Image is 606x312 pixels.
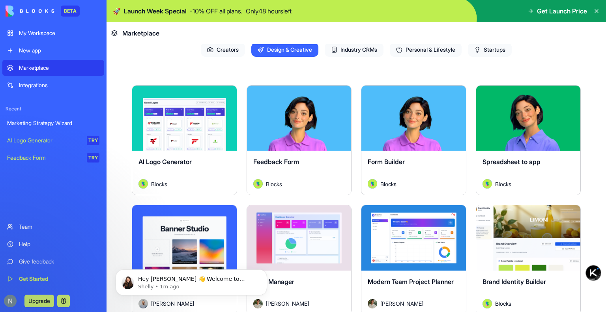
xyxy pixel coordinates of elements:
[483,179,492,189] img: Avatar
[368,278,454,286] span: Modern Team Project Planner
[24,295,54,307] button: Upgrade
[19,258,99,265] div: Give feedback
[266,299,309,308] span: [PERSON_NAME]
[495,299,511,308] span: Blocks
[138,158,192,166] span: AI Logo Generator
[19,47,99,54] div: New app
[6,6,54,17] img: logo
[246,6,292,16] p: Only 48 hours left
[7,154,81,162] div: Feedback Form
[112,253,270,308] iframe: Intercom notifications message
[19,223,99,231] div: Team
[19,240,99,248] div: Help
[253,158,299,166] span: Feedback Form
[122,28,159,38] span: Marketplace
[2,236,104,252] a: Help
[2,25,104,41] a: My Workspace
[361,85,466,195] a: Form BuilderAvatarBlocks
[132,85,237,195] a: AI Logo GeneratorAvatarBlocks
[266,180,282,188] span: Blocks
[2,77,104,93] a: Integrations
[368,179,377,189] img: Avatar
[138,179,148,189] img: Avatar
[251,43,318,57] span: Design & Creative
[2,133,104,148] a: AI Logo GeneratorTRY
[201,43,245,57] span: Creators
[325,43,383,57] span: Industry CRMs
[19,275,99,283] div: Get Started
[368,158,405,166] span: Form Builder
[380,180,397,188] span: Blocks
[2,106,104,112] span: Recent
[19,64,99,72] div: Marketplace
[2,60,104,76] a: Marketplace
[368,299,377,308] img: Avatar
[380,299,423,308] span: [PERSON_NAME]
[2,150,104,166] a: Feedback FormTRY
[483,299,492,308] img: Avatar
[6,6,80,17] a: BETA
[537,6,587,16] span: Get Launch Price
[2,219,104,235] a: Team
[390,43,462,57] span: Personal & Lifestyle
[2,254,104,269] a: Give feedback
[4,295,17,307] img: ACg8ocJ7DsfoNKrroiUIJxKVN4Ckyg0OPtkjRmvWZEVEnESa6fDQnQ=s96-c
[2,115,104,131] a: Marketing Strategy Wizard
[2,271,104,287] a: Get Started
[7,119,99,127] div: Marketing Strategy Wizard
[61,6,80,17] div: BETA
[87,153,99,163] div: TRY
[476,85,581,195] a: Spreadsheet to appAvatarBlocks
[483,278,546,286] span: Brand Identity Builder
[2,43,104,58] a: New app
[495,180,511,188] span: Blocks
[253,278,294,286] span: Task Manager
[247,85,352,195] a: Feedback FormAvatarBlocks
[24,297,54,305] a: Upgrade
[87,136,99,145] div: TRY
[19,29,99,37] div: My Workspace
[124,6,187,16] span: Launch Week Special
[190,6,243,16] p: - 10 % OFF all plans.
[113,6,121,16] span: 🚀
[7,136,81,144] div: AI Logo Generator
[19,81,99,89] div: Integrations
[483,158,541,166] span: Spreadsheet to app
[468,43,512,57] span: Startups
[151,180,167,188] span: Blocks
[253,179,263,189] img: Avatar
